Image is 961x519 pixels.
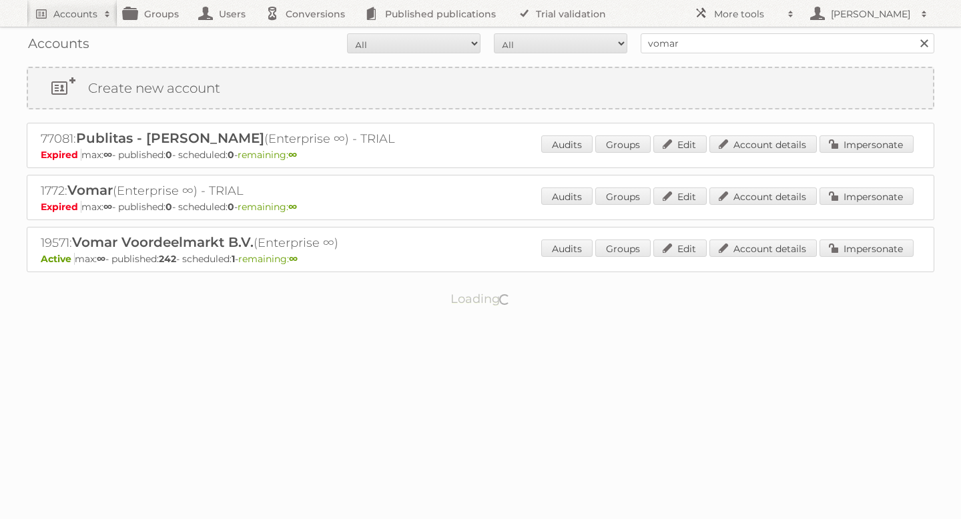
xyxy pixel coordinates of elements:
h2: More tools [714,7,781,21]
strong: 0 [166,149,172,161]
strong: 242 [159,253,176,265]
span: Expired [41,149,81,161]
h2: Accounts [53,7,97,21]
p: max: - published: - scheduled: - [41,253,920,265]
strong: 0 [228,201,234,213]
span: Publitas - [PERSON_NAME] [76,130,264,146]
strong: ∞ [97,253,105,265]
a: Groups [595,135,651,153]
a: Impersonate [820,239,914,257]
strong: ∞ [103,201,112,213]
p: Loading [408,286,553,312]
a: Groups [595,187,651,205]
span: remaining: [238,253,298,265]
strong: ∞ [103,149,112,161]
a: Account details [709,135,817,153]
a: Audits [541,187,593,205]
a: Edit [653,135,707,153]
strong: 0 [166,201,172,213]
h2: 19571: (Enterprise ∞) [41,234,508,251]
span: Expired [41,201,81,213]
a: Edit [653,187,707,205]
h2: 1772: (Enterprise ∞) - TRIAL [41,182,508,199]
strong: 0 [228,149,234,161]
strong: 1 [232,253,235,265]
a: Impersonate [820,187,914,205]
a: Create new account [28,68,933,108]
a: Account details [709,187,817,205]
a: Audits [541,135,593,153]
p: max: - published: - scheduled: - [41,149,920,161]
strong: ∞ [288,149,297,161]
span: remaining: [238,201,297,213]
span: Vomar Voordeelmarkt B.V. [72,234,254,250]
a: Audits [541,239,593,257]
strong: ∞ [289,253,298,265]
strong: ∞ [288,201,297,213]
a: Groups [595,239,651,257]
a: Edit [653,239,707,257]
h2: [PERSON_NAME] [828,7,914,21]
span: Active [41,253,75,265]
p: max: - published: - scheduled: - [41,201,920,213]
a: Impersonate [820,135,914,153]
span: remaining: [238,149,297,161]
a: Account details [709,239,817,257]
span: Vomar [67,182,113,198]
h2: 77081: (Enterprise ∞) - TRIAL [41,130,508,147]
